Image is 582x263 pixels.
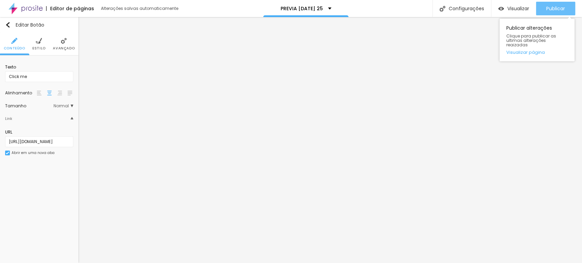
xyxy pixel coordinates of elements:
[491,2,536,15] button: Visualizar
[5,91,36,95] div: Alinhamento
[506,34,568,47] span: Clique para publicar as ultimas alterações reaizadas
[53,47,75,50] span: Avançado
[5,115,12,122] div: Link
[507,6,529,11] span: Visualizar
[37,91,42,95] img: paragraph-left-align.svg
[5,22,44,28] div: Editar Botão
[5,104,54,108] div: Tamanho
[46,6,94,11] div: Editor de páginas
[5,22,11,28] img: Icone
[36,38,42,44] img: Icone
[281,6,323,11] p: PREVIA [DATE] 25
[68,91,72,95] img: paragraph-justified-align.svg
[4,47,25,50] span: Conteúdo
[47,91,52,95] img: paragraph-center-align.svg
[54,104,73,108] span: Normal
[5,64,73,70] div: Texto
[61,38,67,44] img: Icone
[101,6,179,11] div: Alterações salvas automaticamente
[12,151,55,155] div: Abrir em uma nova aba
[5,111,73,126] div: IconeLink
[439,6,445,12] img: Icone
[536,2,575,15] button: Publicar
[499,19,574,61] div: Publicar alterações
[11,38,17,44] img: Icone
[32,47,46,50] span: Estilo
[57,91,62,95] img: paragraph-right-align.svg
[498,6,504,12] img: view-1.svg
[546,6,565,11] span: Publicar
[5,129,73,135] div: URL
[6,151,9,155] img: Icone
[506,50,568,55] a: Visualizar página
[71,117,73,120] img: Icone
[78,17,582,263] iframe: Editor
